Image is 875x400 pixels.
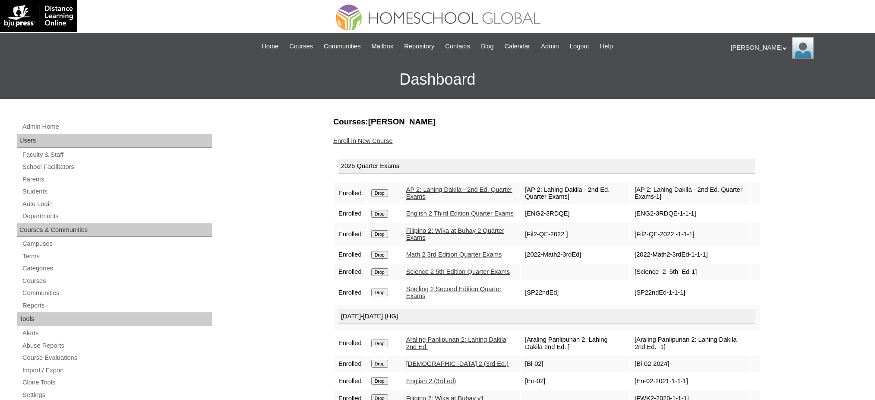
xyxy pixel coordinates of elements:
td: [AP 2: Lahing Dakila - 2nd Ed. Quarter Exams] [521,182,629,205]
input: Drop [371,377,388,385]
td: [Araling Panlipunan 2: Lahing Dakila 2nd Ed. ] [521,332,629,355]
td: Enrolled [334,223,366,246]
a: Import / Export [22,365,212,376]
input: Drop [371,289,388,296]
a: AP 2: Lahing Dakila - 2nd Ed. Quarter Exams [406,186,512,200]
span: Admin [541,41,559,51]
div: Courses & Communities [17,223,212,237]
img: logo-white.png [4,4,73,28]
h3: Dashboard [4,60,871,99]
span: Mailbox [372,41,394,51]
a: Departments [22,211,212,222]
a: Admin [537,41,563,51]
span: Repository [404,41,434,51]
span: Blog [481,41,493,51]
a: Science 2 5th Edition Quarter Exams [406,268,510,275]
a: Auto Login [22,199,212,210]
a: Reports [22,300,212,311]
a: Help [596,41,617,51]
a: Courses [285,41,317,51]
span: Help [600,41,613,51]
a: Communities [319,41,365,51]
td: Enrolled [334,247,366,263]
div: [PERSON_NAME] [731,37,867,59]
span: Communities [324,41,361,51]
a: Clone Tools [22,377,212,388]
a: Filipino 2: Wika at Buhay 2 Quarter Exams [406,227,504,241]
input: Drop [371,230,388,238]
td: [SP22ndEd] [521,281,629,304]
a: School Facilitators [22,162,212,172]
span: Contacts [445,41,470,51]
td: [Fil2-QE-2022 -1-1-1] [630,223,750,246]
a: Contacts [441,41,474,51]
a: Categories [22,263,212,274]
input: Drop [371,360,388,368]
a: Campuses [22,238,212,249]
a: Blog [477,41,498,51]
td: [2022-Math2-3rdEd] [521,247,629,263]
td: [AP 2: Lahing Dakila - 2nd Ed. Quarter Exams-1] [630,182,750,205]
input: Drop [371,268,388,276]
td: [Araling Panlipunan 2: Lahing Dakila 2nd Ed. -1] [630,332,750,355]
input: Drop [371,189,388,197]
a: Logout [565,41,594,51]
td: Enrolled [334,373,366,389]
a: Abuse Reports [22,340,212,351]
td: [Fil2-QE-2022 ] [521,223,629,246]
td: [ENG2-3RDQE-1-1-1] [630,206,750,222]
td: Enrolled [334,332,366,355]
td: [2022-Math2-3rdEd-1-1-1] [630,247,750,263]
td: [Bi-02-2024] [630,356,750,372]
a: Enroll in New Course [333,137,393,144]
a: Parents [22,174,212,185]
a: Alerts [22,328,212,339]
span: Courses [289,41,313,51]
td: Enrolled [334,356,366,372]
td: [En-02] [521,373,629,389]
td: Enrolled [334,206,366,222]
td: [ENG2-3RDQE] [521,206,629,222]
span: Logout [570,41,589,51]
a: Mailbox [367,41,398,51]
div: 2025 Quarter Exams [338,159,755,174]
a: Calendar [500,41,534,51]
input: Drop [371,210,388,218]
td: [Bi-02] [521,356,629,372]
a: Repository [400,41,439,51]
td: [Science_2_5th_Ed-1] [630,264,750,280]
a: Communities [22,288,212,298]
div: Tools [17,312,212,326]
a: Students [22,186,212,197]
a: Admin Home [22,121,212,132]
img: Ariane Ebuen [792,37,814,59]
a: Courses [22,276,212,286]
td: Enrolled [334,182,366,205]
a: English 2 Third Edition Quarter Exams [406,210,514,217]
div: Users [17,134,212,148]
a: Home [257,41,283,51]
td: Enrolled [334,264,366,280]
a: Math 2 3rd Edition Quarter Exams [406,251,502,258]
a: Araling Panlipunan 2: Lahing Dakila 2nd Ed. [406,336,506,350]
span: Calendar [505,41,530,51]
a: Faculty & Staff [22,149,212,160]
a: Spelling 2 Second Edition Quarter Exams [406,286,502,300]
a: Course Evaluations [22,352,212,363]
td: [SP22ndEd-1-1-1] [630,281,750,304]
a: English 2 (3rd ed) [406,378,456,384]
h3: Courses:[PERSON_NAME] [333,116,761,127]
span: Home [262,41,278,51]
a: Terms [22,251,212,262]
input: Drop [371,340,388,347]
div: [DATE]-[DATE] (HG) [338,309,755,324]
input: Drop [371,251,388,259]
td: [En-02-2021-1-1-1] [630,373,750,389]
a: [DEMOGRAPHIC_DATA] 2 (3rd Ed.) [406,360,509,367]
td: Enrolled [334,281,366,304]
